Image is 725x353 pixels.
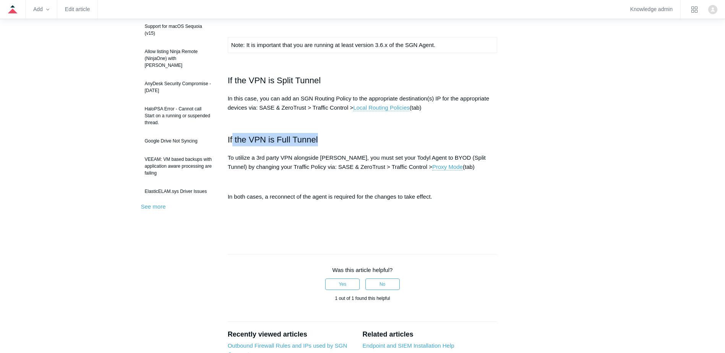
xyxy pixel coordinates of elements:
[141,44,216,73] a: Allow listing Ninja Remote (NinjaOne) with [PERSON_NAME]
[228,153,498,172] p: To utilize a 3rd party VPN alongside [PERSON_NAME], you must set your Todyl Agent to BYOD (Split ...
[630,7,673,11] a: Knowledge admin
[228,37,497,53] td: Note: It is important that you are running at least version 3.6.x of the SGN Agent.
[365,279,400,290] button: This article was not helpful
[335,296,390,301] span: 1 out of 1 found this helpful
[228,94,498,112] p: In this case, you can add an SGN Routing Policy to the appropriate destination(s) IP for the appr...
[141,134,216,148] a: Google Drive Not Syncing
[228,74,498,87] h2: If the VPN is Split Tunnel
[362,329,497,340] h2: Related articles
[141,152,216,180] a: VEEAM: VM based backups with application aware processing are failing
[141,203,166,210] a: See more
[353,104,410,111] a: Local Routing Policies
[228,133,498,146] h2: If the VPN is Full Tunnel
[708,5,717,14] zd-hc-trigger: Click your profile icon to open the profile menu
[33,7,49,11] zd-hc-trigger: Add
[362,342,454,349] a: Endpoint and SIEM Installation Help
[141,184,216,199] a: ElasticELAM.sys Driver Issues
[228,329,355,340] h2: Recently viewed articles
[141,19,216,40] a: Support for macOS Sequoia (v15)
[228,192,498,201] p: In both cases, a reconnect of the agent is required for the changes to take effect.
[432,164,463,170] a: Proxy Mode
[332,267,393,273] span: Was this article helpful?
[65,7,90,11] a: Edit article
[325,279,360,290] button: This article was helpful
[141,102,216,130] a: HaloPSA Error - Cannot call Start on a running or suspended thread.
[141,76,216,98] a: AnyDesk Security Compromise - [DATE]
[708,5,717,14] img: user avatar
